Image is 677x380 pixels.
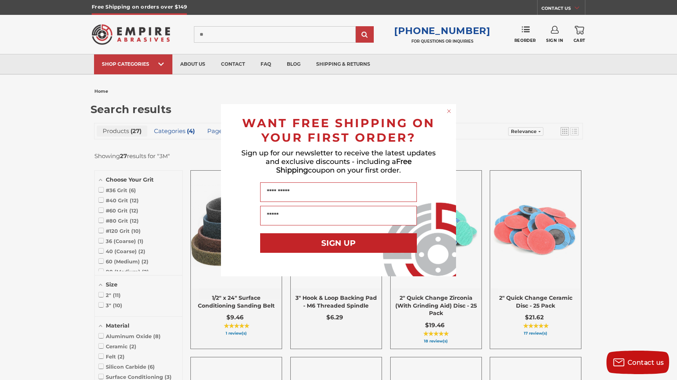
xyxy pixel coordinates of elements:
span: Contact us [628,359,664,366]
button: Close dialog [445,107,453,115]
span: Sign up for our newsletter to receive the latest updates and exclusive discounts - including a co... [241,149,436,175]
button: Contact us [606,351,669,374]
span: Free Shipping [276,157,412,175]
button: SIGN UP [260,233,417,253]
span: WANT FREE SHIPPING ON YOUR FIRST ORDER? [242,116,435,145]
